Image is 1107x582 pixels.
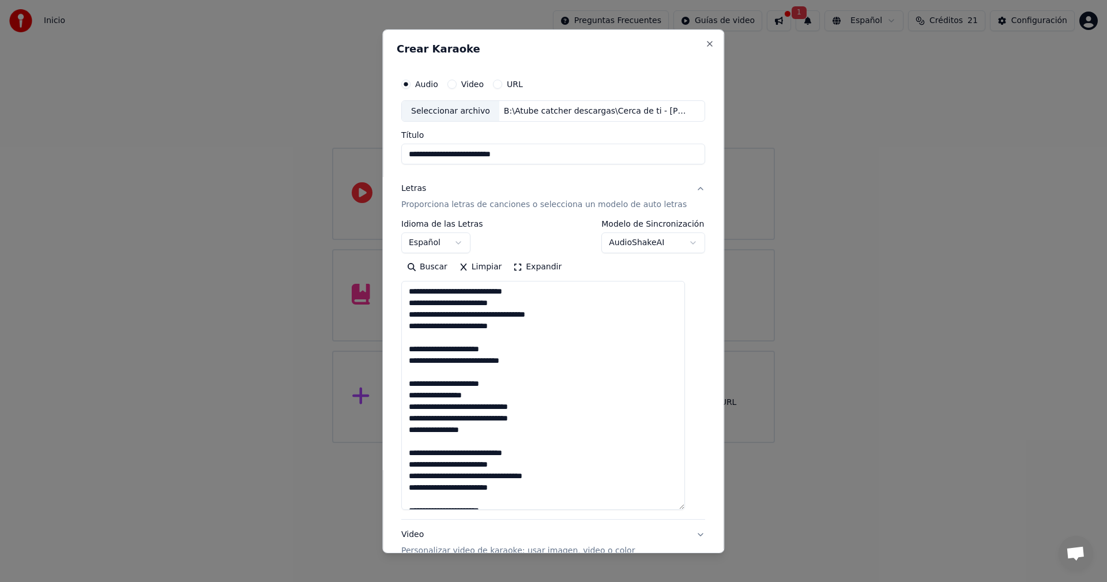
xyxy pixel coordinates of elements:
h2: Crear Karaoke [397,43,710,54]
div: Letras [401,183,426,194]
div: LetrasProporciona letras de canciones o selecciona un modelo de auto letras [401,220,705,519]
div: Video [401,529,635,557]
button: VideoPersonalizar video de karaoke: usar imagen, video o color [401,520,705,566]
p: Personalizar video de karaoke: usar imagen, video o color [401,545,635,557]
div: Seleccionar archivo [402,100,499,121]
p: Proporciona letras de canciones o selecciona un modelo de auto letras [401,199,687,211]
label: Título [401,131,705,139]
label: Idioma de las Letras [401,220,483,228]
button: Limpiar [453,258,507,276]
button: LetrasProporciona letras de canciones o selecciona un modelo de auto letras [401,174,705,220]
div: B:\Atube catcher descargas\Cerca de ti - [PERSON_NAME].MP3 [499,105,695,117]
button: Buscar [401,258,453,276]
label: URL [507,80,523,88]
label: Audio [415,80,438,88]
button: Expandir [508,258,568,276]
label: Modelo de Sincronización [602,220,706,228]
label: Video [461,80,484,88]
